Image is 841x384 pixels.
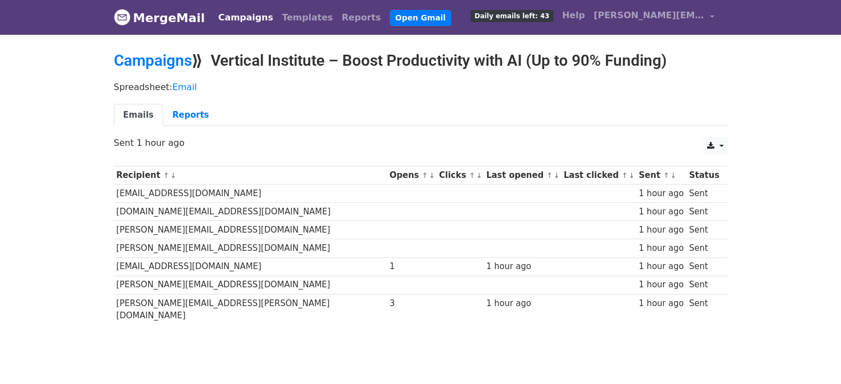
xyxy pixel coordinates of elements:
[163,171,169,180] a: ↑
[114,51,192,70] a: Campaigns
[471,10,553,22] span: Daily emails left: 43
[639,278,683,291] div: 1 hour ago
[686,294,722,324] td: Sent
[670,171,676,180] a: ↓
[114,51,728,70] h2: ⟫ Vertical Institute – Boost Productivity with AI (Up to 90% Funding)
[390,10,451,26] a: Open Gmail
[686,203,722,221] td: Sent
[639,206,683,218] div: 1 hour ago
[786,331,841,384] iframe: Chat Widget
[629,171,635,180] a: ↓
[686,276,722,294] td: Sent
[114,137,728,149] p: Sent 1 hour ago
[589,4,719,30] a: [PERSON_NAME][EMAIL_ADDRESS][DOMAIN_NAME]
[466,4,557,27] a: Daily emails left: 43
[114,221,387,239] td: [PERSON_NAME][EMAIL_ADDRESS][DOMAIN_NAME]
[214,7,278,29] a: Campaigns
[486,260,558,273] div: 1 hour ago
[561,166,636,185] th: Last clicked
[639,187,683,200] div: 1 hour ago
[422,171,428,180] a: ↑
[469,171,475,180] a: ↑
[558,4,589,27] a: Help
[114,203,387,221] td: [DOMAIN_NAME][EMAIL_ADDRESS][DOMAIN_NAME]
[636,166,687,185] th: Sent
[686,239,722,257] td: Sent
[390,260,434,273] div: 1
[114,81,728,93] p: Spreadsheet:
[163,104,218,127] a: Reports
[639,260,683,273] div: 1 hour ago
[686,166,722,185] th: Status
[594,9,704,22] span: [PERSON_NAME][EMAIL_ADDRESS][DOMAIN_NAME]
[173,82,197,92] a: Email
[114,166,387,185] th: Recipient
[621,171,628,180] a: ↑
[686,257,722,276] td: Sent
[639,297,683,310] div: 1 hour ago
[553,171,560,180] a: ↓
[114,6,205,29] a: MergeMail
[484,166,561,185] th: Last opened
[639,242,683,255] div: 1 hour ago
[114,257,387,276] td: [EMAIL_ADDRESS][DOMAIN_NAME]
[486,297,558,310] div: 1 hour ago
[476,171,482,180] a: ↓
[114,294,387,324] td: [PERSON_NAME][EMAIL_ADDRESS][PERSON_NAME][DOMAIN_NAME]
[114,9,130,25] img: MergeMail logo
[114,239,387,257] td: [PERSON_NAME][EMAIL_ADDRESS][DOMAIN_NAME]
[278,7,337,29] a: Templates
[429,171,435,180] a: ↓
[663,171,669,180] a: ↑
[337,7,385,29] a: Reports
[639,224,683,236] div: 1 hour ago
[436,166,483,185] th: Clicks
[686,221,722,239] td: Sent
[390,297,434,310] div: 3
[170,171,176,180] a: ↓
[114,185,387,203] td: [EMAIL_ADDRESS][DOMAIN_NAME]
[387,166,437,185] th: Opens
[114,276,387,294] td: [PERSON_NAME][EMAIL_ADDRESS][DOMAIN_NAME]
[686,185,722,203] td: Sent
[114,104,163,127] a: Emails
[546,171,552,180] a: ↑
